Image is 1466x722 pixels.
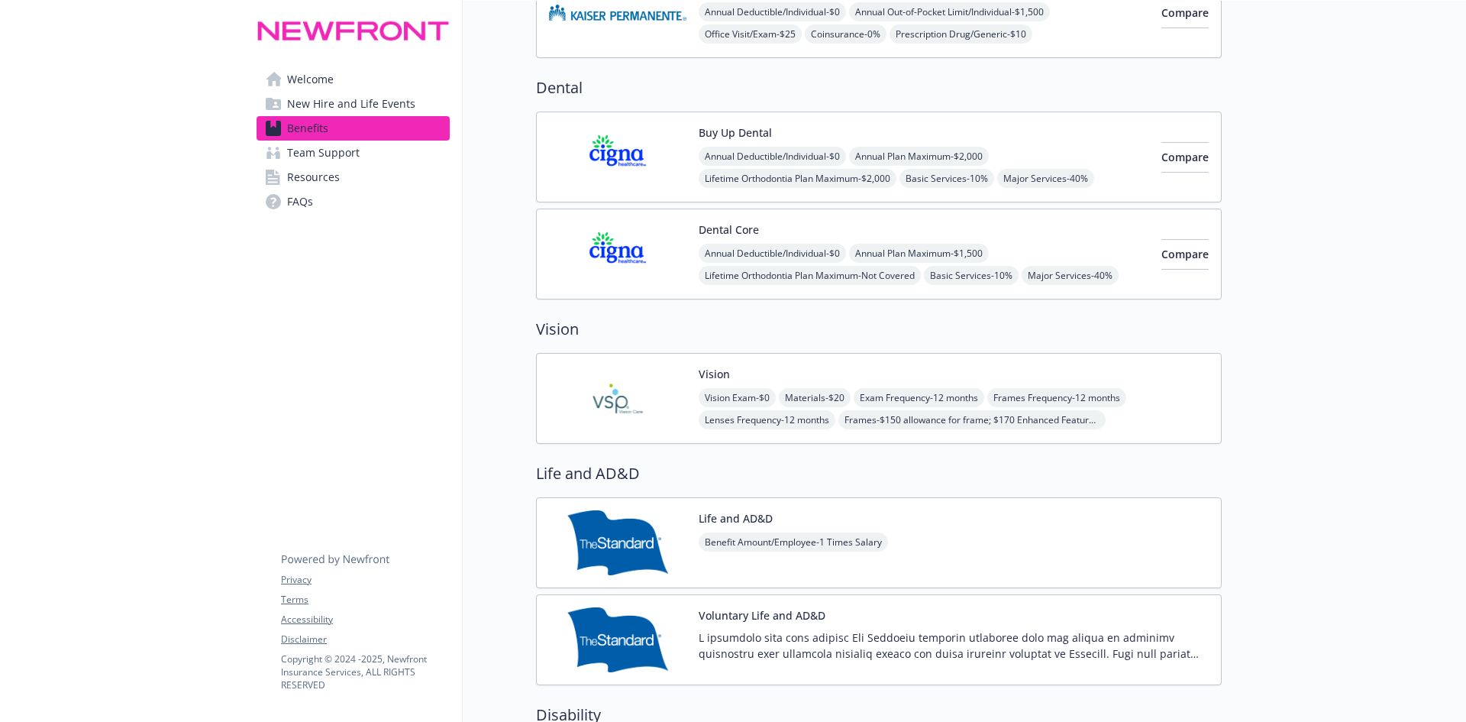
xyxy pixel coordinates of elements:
[549,366,686,431] img: Vision Service Plan carrier logo
[699,366,730,382] button: Vision
[257,92,450,116] a: New Hire and Life Events
[838,410,1106,429] span: Frames - $150 allowance for frame; $170 Enhanced Featured Frame Brands allowance; 20% savings on ...
[1161,239,1209,270] button: Compare
[699,222,759,238] button: Dental Core
[281,652,449,691] p: Copyright © 2024 - 2025 , Newfront Insurance Services, ALL RIGHTS RESERVED
[281,633,449,646] a: Disclaimer
[287,67,334,92] span: Welcome
[287,116,328,141] span: Benefits
[549,125,686,189] img: CIGNA carrier logo
[699,2,846,21] span: Annual Deductible/Individual - $0
[1161,142,1209,173] button: Compare
[849,244,989,263] span: Annual Plan Maximum - $1,500
[699,266,921,285] span: Lifetime Orthodontia Plan Maximum - Not Covered
[257,67,450,92] a: Welcome
[699,533,888,552] span: Benefit Amount/Employee - 1 Times Salary
[257,116,450,141] a: Benefits
[805,24,886,44] span: Coinsurance - 0%
[987,388,1126,407] span: Frames Frequency - 12 months
[281,613,449,626] a: Accessibility
[849,2,1050,21] span: Annual Out-of-Pocket Limit/Individual - $1,500
[997,169,1094,188] span: Major Services - 40%
[549,607,686,672] img: Standard Insurance Company carrier logo
[854,388,984,407] span: Exam Frequency - 12 months
[699,410,835,429] span: Lenses Frequency - 12 months
[699,147,846,166] span: Annual Deductible/Individual - $0
[699,169,896,188] span: Lifetime Orthodontia Plan Maximum - $2,000
[287,189,313,214] span: FAQs
[536,462,1222,485] h2: Life and AD&D
[287,141,360,165] span: Team Support
[699,244,846,263] span: Annual Deductible/Individual - $0
[699,388,776,407] span: Vision Exam - $0
[287,165,340,189] span: Resources
[536,76,1222,99] h2: Dental
[699,24,802,44] span: Office Visit/Exam - $25
[549,510,686,575] img: Standard Insurance Company carrier logo
[1161,150,1209,164] span: Compare
[281,593,449,607] a: Terms
[699,607,825,623] button: Voluntary Life and AD&D
[699,125,772,141] button: Buy Up Dental
[1022,266,1119,285] span: Major Services - 40%
[890,24,1032,44] span: Prescription Drug/Generic - $10
[1161,247,1209,261] span: Compare
[287,92,415,116] span: New Hire and Life Events
[281,573,449,587] a: Privacy
[536,318,1222,341] h2: Vision
[257,189,450,214] a: FAQs
[1161,5,1209,20] span: Compare
[779,388,851,407] span: Materials - $20
[257,141,450,165] a: Team Support
[899,169,994,188] span: Basic Services - 10%
[699,510,773,526] button: Life and AD&D
[257,165,450,189] a: Resources
[699,630,1209,662] p: L ipsumdolo sita cons adipisc Eli Seddoeiu temporin utlaboree dolo mag aliqua en adminimv quisnos...
[849,147,989,166] span: Annual Plan Maximum - $2,000
[924,266,1019,285] span: Basic Services - 10%
[549,222,686,287] img: CIGNA carrier logo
